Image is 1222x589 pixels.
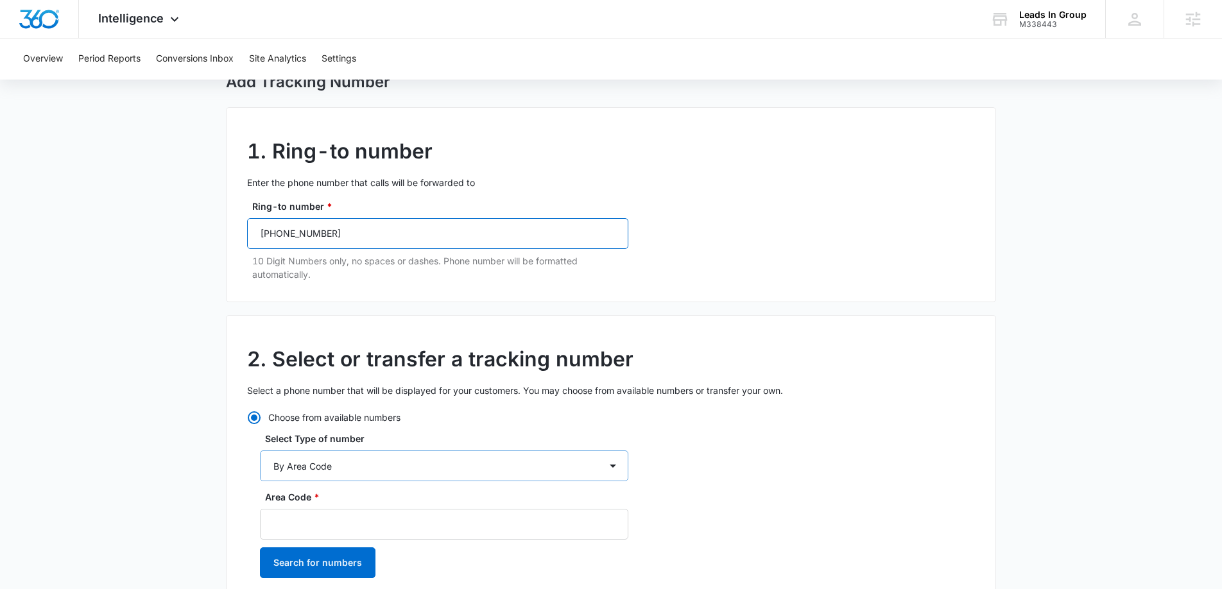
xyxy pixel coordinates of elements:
[247,218,628,249] input: (123) 456-7890
[260,547,375,578] button: Search for numbers
[247,384,975,397] p: Select a phone number that will be displayed for your customers. You may choose from available nu...
[247,411,628,424] label: Choose from available numbers
[265,432,633,445] label: Select Type of number
[78,38,141,80] button: Period Reports
[23,38,63,80] button: Overview
[249,38,306,80] button: Site Analytics
[252,254,628,281] p: 10 Digit Numbers only, no spaces or dashes. Phone number will be formatted automatically.
[247,136,975,167] h2: 1. Ring-to number
[247,344,975,375] h2: 2. Select or transfer a tracking number
[156,38,234,80] button: Conversions Inbox
[1019,10,1087,20] div: account name
[98,12,164,25] span: Intelligence
[226,73,390,92] h1: Add Tracking Number
[322,38,356,80] button: Settings
[265,490,633,504] label: Area Code
[1019,20,1087,29] div: account id
[247,176,975,189] p: Enter the phone number that calls will be forwarded to
[252,200,633,213] label: Ring-to number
